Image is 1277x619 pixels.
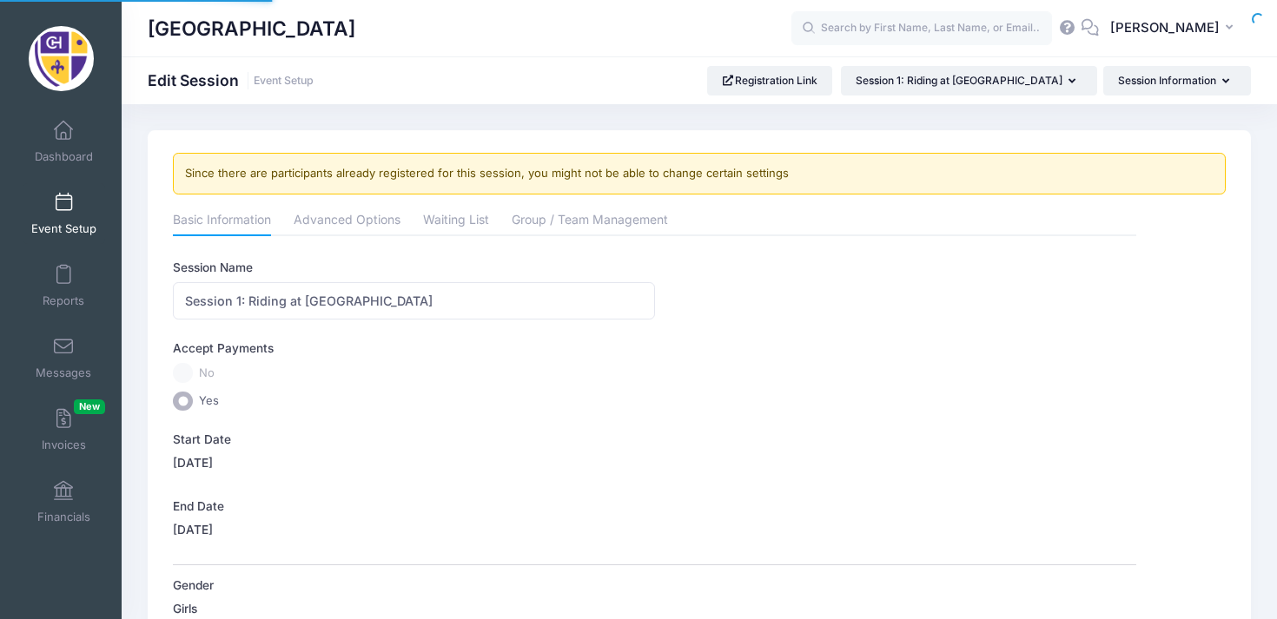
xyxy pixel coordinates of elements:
[173,521,213,538] label: [DATE]
[173,576,654,594] label: Gender
[31,221,96,236] span: Event Setup
[23,327,105,388] a: Messages
[512,206,668,237] a: Group / Team Management
[199,365,215,382] span: No
[42,438,86,452] span: Invoices
[841,66,1097,95] button: Session 1: Riding at [GEOGRAPHIC_DATA]
[294,206,400,237] a: Advanced Options
[74,399,105,414] span: New
[1099,9,1251,49] button: [PERSON_NAME]
[173,206,271,237] a: Basic Information
[173,497,654,515] label: End Date
[173,431,654,448] label: Start Date
[199,392,219,410] span: Yes
[23,111,105,172] a: Dashboard
[173,259,654,276] label: Session Name
[173,339,274,357] label: Accept Payments
[173,392,193,412] input: Yes
[23,183,105,244] a: Event Setup
[23,399,105,460] a: InvoicesNew
[1110,18,1220,37] span: [PERSON_NAME]
[707,66,833,95] a: Registration Link
[173,454,213,471] label: [DATE]
[23,471,105,532] a: Financials
[29,26,94,91] img: Chatham Hall
[856,74,1062,87] span: Session 1: Riding at [GEOGRAPHIC_DATA]
[173,282,654,319] input: Session Name
[173,600,197,617] label: Girls
[1103,66,1251,95] button: Session Information
[36,365,91,380] span: Messages
[23,255,105,316] a: Reports
[43,293,84,308] span: Reports
[148,71,314,89] h1: Edit Session
[423,206,489,237] a: Waiting List
[254,75,314,88] a: Event Setup
[148,9,355,49] h1: [GEOGRAPHIC_DATA]
[173,153,1226,194] div: Since there are participants already registered for this session, you might not be able to change...
[35,149,93,164] span: Dashboard
[37,510,90,524] span: Financials
[791,11,1052,46] input: Search by First Name, Last Name, or Email...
